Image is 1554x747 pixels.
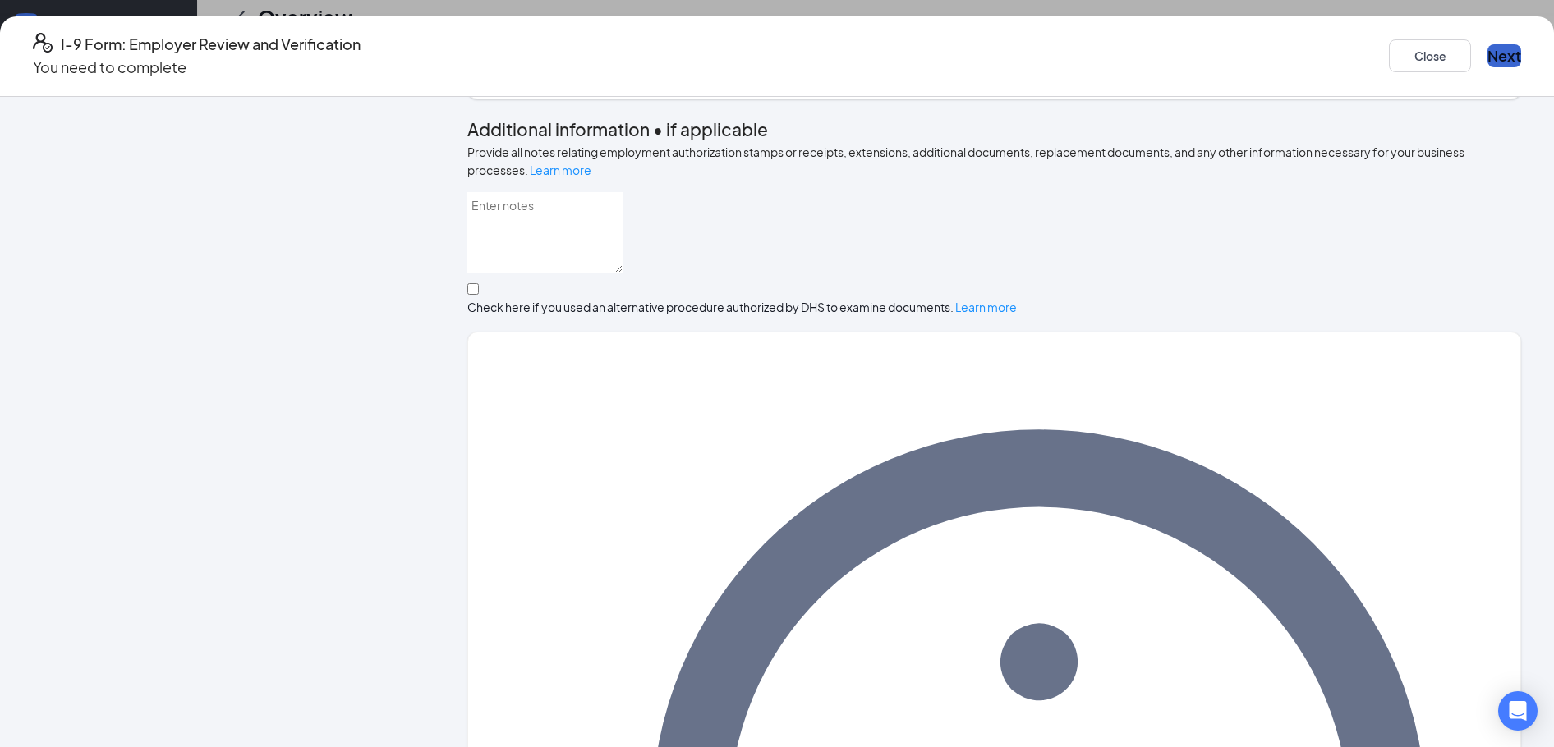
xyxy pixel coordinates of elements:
[467,144,1464,177] span: Provide all notes relating employment authorization stamps or receipts, extensions, additional do...
[61,33,361,56] h4: I-9 Form: Employer Review and Verification
[1498,691,1538,731] div: Open Intercom Messenger
[1487,44,1521,67] button: Next
[467,299,1521,315] div: Check here if you used an alternative procedure authorized by DHS to examine documents.
[530,163,591,177] a: Learn more
[33,56,361,79] p: You need to complete
[650,118,768,140] span: • if applicable
[33,33,53,53] svg: FormI9EVerifyIcon
[467,118,650,140] span: Additional information
[1389,39,1471,72] button: Close
[467,283,479,295] input: Check here if you used an alternative procedure authorized by DHS to examine documents. Learn more
[955,300,1017,314] a: Learn more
